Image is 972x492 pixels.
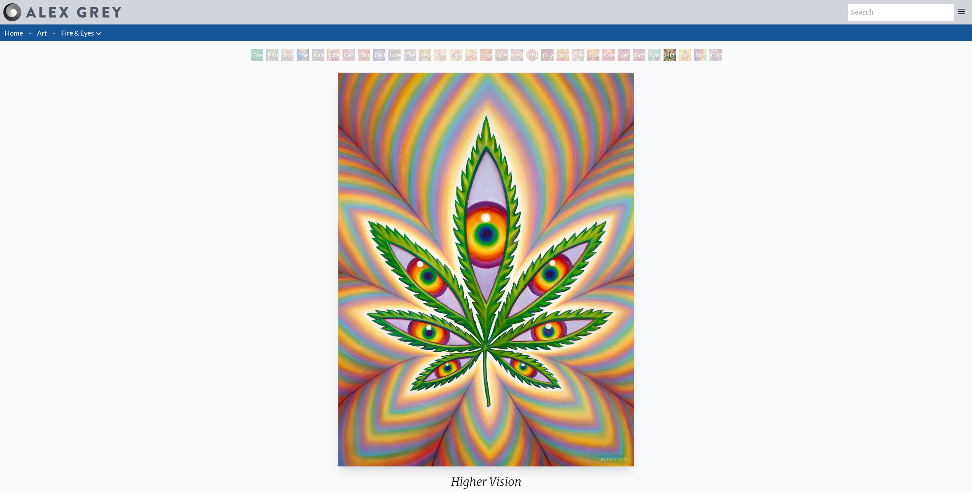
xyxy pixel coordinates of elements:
[281,49,294,61] div: Study for the Great Turn
[312,49,324,61] div: Rainbow Eye Ripple
[449,49,462,61] div: Ophanic Eyelash
[251,49,263,61] div: Green Hand
[26,24,34,41] li: ·
[557,49,569,61] div: Sunyata
[358,49,370,61] div: Third Eye Tears of Joy
[37,28,47,38] a: Art
[419,49,431,61] div: Seraphic Transport Docking on the Third Eye
[664,49,676,61] div: Higher Vision
[404,49,416,61] div: The Seer
[434,49,446,61] div: Fractal Eyes
[511,49,523,61] div: Vision Crystal
[297,49,309,61] div: The Torch
[709,49,722,61] div: Cuddle
[61,28,94,38] a: Fire & Eyes
[480,49,492,61] div: Angel Skin
[342,49,355,61] div: Cannabis Sutra
[373,49,385,61] div: Collective Vision
[327,49,339,61] div: Aperture
[526,49,538,61] div: Vision Crystal Tondo
[338,73,633,466] img: Higher-Vision-2015-Alex-Grey-watermarked.jpg
[465,49,477,61] div: Psychomicrograph of a Fractal Paisley Cherub Feather Tip
[5,29,23,37] a: Home
[266,49,278,61] div: Pillar of Awareness
[679,49,691,61] div: Sol Invictus
[572,49,584,61] div: Cosmic Elf
[50,24,58,41] li: ·
[848,4,954,21] input: Search
[541,49,553,61] div: Guardian of Infinite Vision
[618,49,630,61] div: Net of Being
[587,49,599,61] div: Oversoul
[495,49,508,61] div: Spectral Lotus
[388,49,401,61] div: Liberation Through Seeing
[633,49,645,61] div: Godself
[648,49,660,61] div: Cannafist
[602,49,615,61] div: One
[694,49,706,61] div: Shpongled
